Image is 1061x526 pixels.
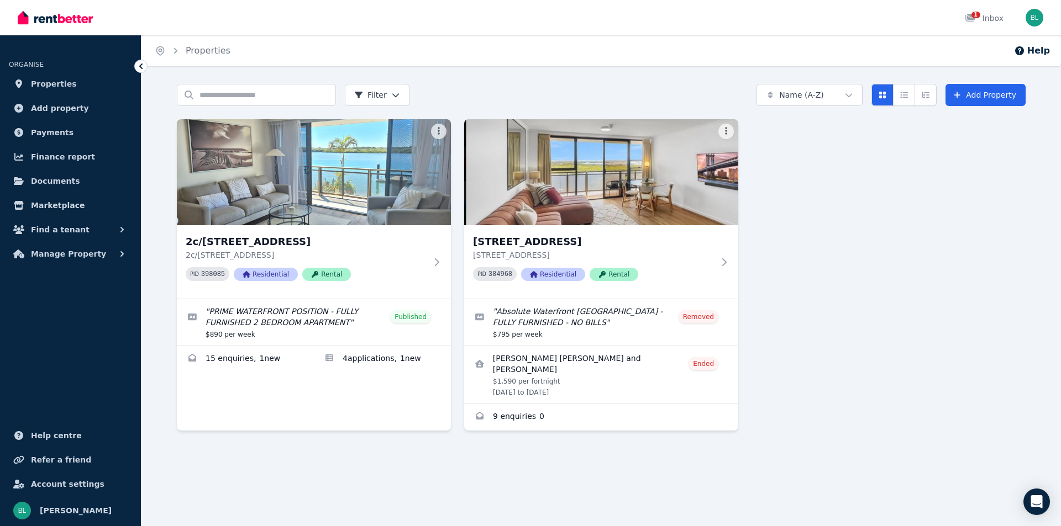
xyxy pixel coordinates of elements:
h3: 2c/[STREET_ADDRESS] [186,234,427,249]
code: 384968 [489,270,512,278]
a: Enquiries for 9b/120 Duporth Ave, Maroochydore [464,404,738,431]
a: Documents [9,170,132,192]
span: Residential [234,268,298,281]
button: Card view [871,84,894,106]
span: Rental [302,268,351,281]
button: Find a tenant [9,219,132,241]
span: Find a tenant [31,223,90,236]
small: PID [477,271,486,277]
span: Manage Property [31,247,106,261]
a: Add Property [946,84,1026,106]
img: 2c/120-122 Duporth Ave, Maroochydore [177,119,451,225]
span: Documents [31,174,80,188]
p: [STREET_ADDRESS] [473,249,714,261]
button: Help [1014,44,1050,57]
button: Manage Property [9,243,132,265]
button: Filter [345,84,409,106]
a: 2c/120-122 Duporth Ave, Maroochydore2c/[STREET_ADDRESS]2c/[STREET_ADDRESS]PID 398085ResidentialRe... [177,119,451,299]
a: Edit listing: PRIME WATERFRONT POSITION - FULLY FURNISHED 2 BEDROOM APARTMENT [177,299,451,346]
button: More options [431,124,447,139]
div: Open Intercom Messenger [1023,488,1050,515]
span: ORGANISE [9,61,44,68]
img: 9b/120 Duporth Ave, Maroochydore [464,119,738,225]
span: Residential [521,268,585,281]
div: Inbox [965,13,1004,24]
img: RentBetter [18,9,93,26]
a: Properties [9,73,132,95]
span: Payments [31,126,73,139]
p: 2c/[STREET_ADDRESS] [186,249,427,261]
span: Rental [590,268,638,281]
button: More options [718,124,734,139]
button: Name (A-Z) [757,84,863,106]
button: Expanded list view [915,84,937,106]
span: 1 [971,12,980,18]
a: Payments [9,121,132,144]
a: Account settings [9,473,132,495]
img: Britt Lundgren [13,502,31,519]
span: Add property [31,102,89,115]
code: 398085 [201,270,225,278]
small: PID [190,271,199,277]
a: Applications for 2c/120-122 Duporth Ave, Maroochydore [314,346,451,373]
span: Properties [31,77,77,91]
a: View details for Eliana Marcela Gutierrez Bernal and Esteban Herrera Leguizamo [464,346,738,403]
a: Refer a friend [9,449,132,471]
a: Enquiries for 2c/120-122 Duporth Ave, Maroochydore [177,346,314,373]
a: Help centre [9,424,132,447]
span: [PERSON_NAME] [40,504,112,517]
a: Finance report [9,146,132,168]
span: Marketplace [31,199,85,212]
a: Add property [9,97,132,119]
span: Help centre [31,429,82,442]
a: Edit listing: Absolute Waterfront 9th Floor Duporth Avenue Apartment - FULLY FURNISHED - NO BILLS [464,299,738,346]
span: Account settings [31,477,104,491]
img: Britt Lundgren [1026,9,1043,26]
a: Properties [186,45,230,56]
span: Refer a friend [31,453,91,466]
nav: Breadcrumb [141,35,244,66]
a: Marketplace [9,194,132,216]
button: Compact list view [893,84,915,106]
h3: [STREET_ADDRESS] [473,234,714,249]
div: View options [871,84,937,106]
span: Filter [354,89,387,100]
span: Name (A-Z) [779,89,824,100]
span: Finance report [31,150,95,163]
a: 9b/120 Duporth Ave, Maroochydore[STREET_ADDRESS][STREET_ADDRESS]PID 384968ResidentialRental [464,119,738,299]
